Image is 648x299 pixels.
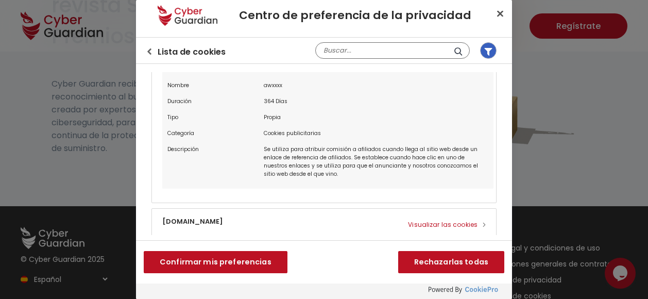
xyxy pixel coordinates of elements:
dt: Categoría [167,129,264,138]
div: Logotipo de la empresa [141,5,234,26]
dt: Duración [167,97,264,106]
button: Volver al centro de preferencias [146,48,152,55]
dd: 364 Días [264,97,488,106]
a: Powered by OneTrust Se abre en una nueva pestaña [429,286,507,299]
button: Confirmar mis preferencias [144,251,287,273]
dd: Cookies publicitarias [264,129,488,138]
dt: Descripción [167,145,264,178]
div: Cookies de primeras partes Visualizar las cookies [152,63,496,203]
h2: Centro de preferencia de la privacidad [239,9,491,22]
img: Logotipo de la empresa [158,5,217,26]
button: linkedin.com Visualizar las cookies [152,209,496,239]
img: Powered by OneTrust Se abre en una nueva pestaña [429,286,499,294]
button: Cerrar centro de preferencias [489,2,511,25]
dd: Propia [264,113,488,122]
button: Rechazarlas todas [398,251,504,273]
dd: Se utiliza para atribuir comisión a afiliados cuando llega al sitio web desde un enlace de refere... [264,145,488,178]
dt: Nombre [167,81,264,90]
input: Búsqueda en la lista de cookies [315,42,470,59]
button: Filtrar Lista de cookies [480,42,497,59]
dd: awxxxx [264,81,488,90]
h3: Lista de cookies [158,47,226,58]
dt: Tipo [167,113,264,122]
